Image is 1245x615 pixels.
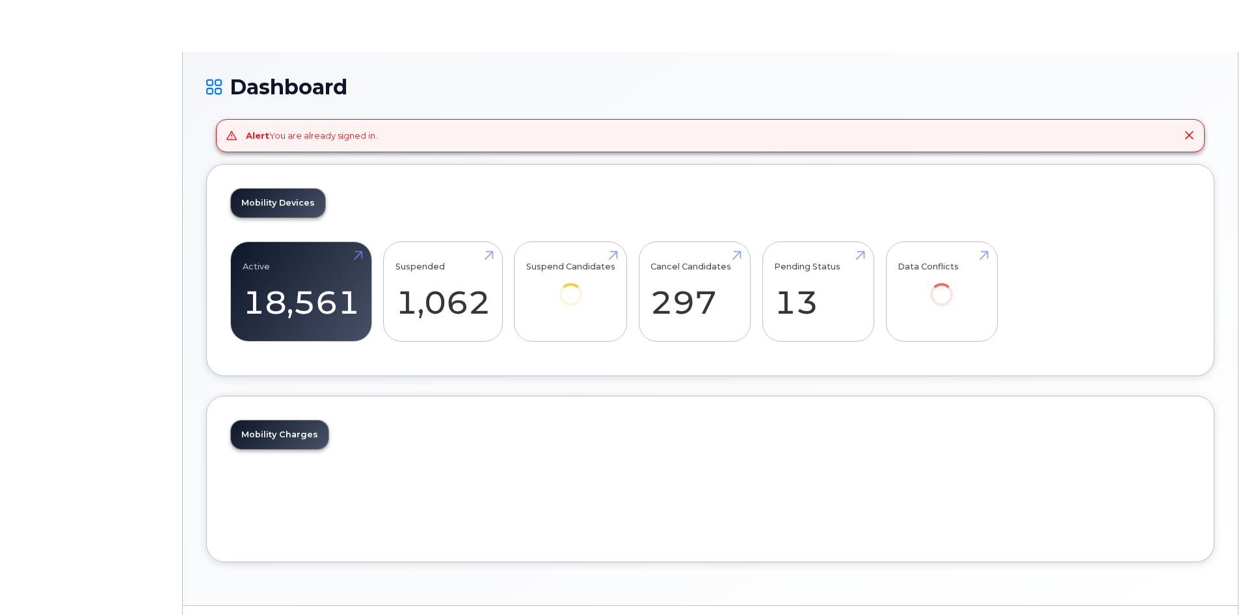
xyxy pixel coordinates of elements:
div: You are already signed in. [246,130,377,142]
a: Data Conflicts [898,249,985,323]
a: Pending Status 13 [774,249,862,335]
a: Mobility Devices [231,189,325,217]
strong: Alert [246,130,269,141]
a: Mobility Charges [231,420,328,449]
a: Suspend Candidates [526,249,615,323]
a: Cancel Candidates 297 [650,249,738,335]
h1: Dashboard [206,75,1214,98]
a: Suspended 1,062 [395,249,490,335]
a: Active 18,561 [243,249,360,335]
